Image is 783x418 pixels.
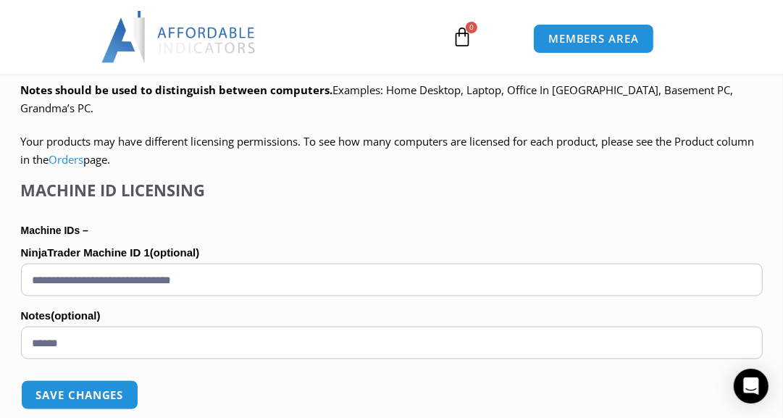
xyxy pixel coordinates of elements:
h4: Machine ID Licensing [21,180,763,199]
a: 0 [430,16,494,58]
strong: Machine IDs – [21,225,88,236]
span: Examples: Home Desktop, Laptop, Office In [GEOGRAPHIC_DATA], Basement PC, Grandma’s PC. [21,83,734,116]
div: Open Intercom Messenger [734,369,769,404]
a: Orders [49,152,84,167]
button: Save changes [21,380,139,410]
img: LogoAI | Affordable Indicators – NinjaTrader [101,11,257,63]
span: Your products may have different licensing permissions. To see how many computers are licensed fo... [21,134,755,167]
label: NinjaTrader Machine ID 1 [21,242,763,264]
span: (optional) [51,309,100,322]
a: MEMBERS AREA [533,24,654,54]
span: (optional) [150,246,199,259]
span: MEMBERS AREA [548,33,639,44]
label: Notes [21,305,763,327]
strong: Notes should be used to distinguish between computers. [21,83,333,97]
span: 0 [466,22,477,33]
